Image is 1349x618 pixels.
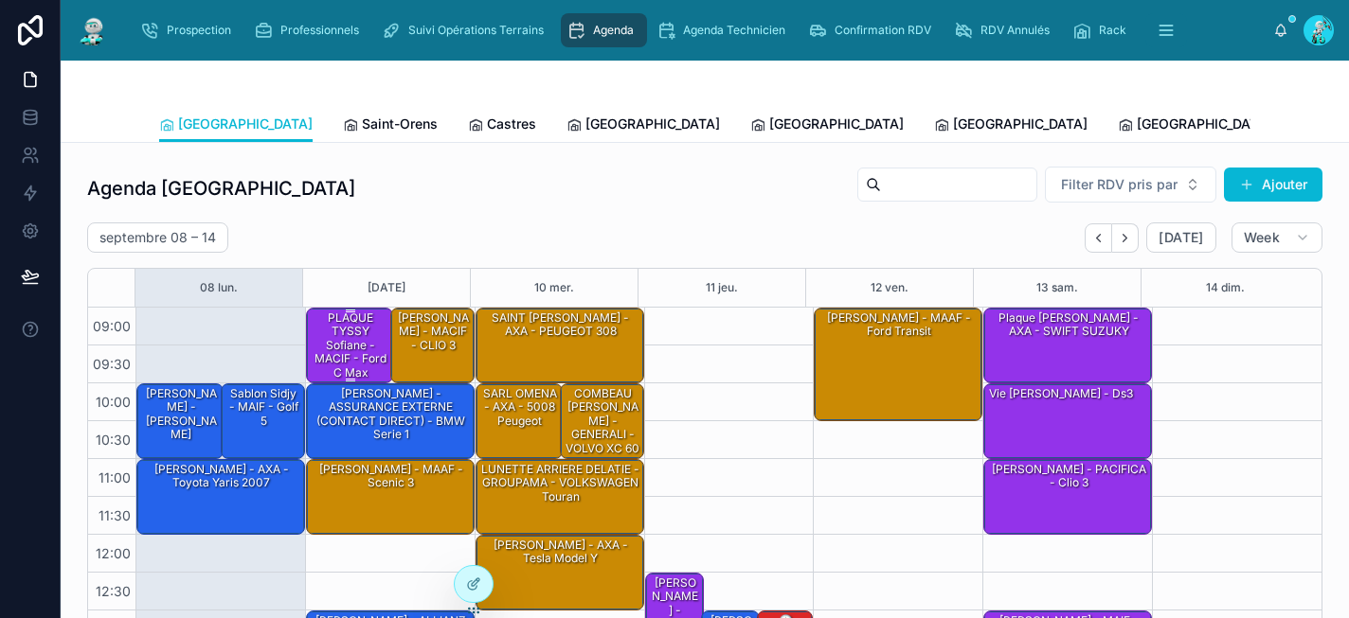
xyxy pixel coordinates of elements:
div: Sablon Sidjy - MAIF - Golf 5 [222,384,304,458]
span: Week [1244,229,1280,246]
div: [PERSON_NAME] - ASSURANCE EXTERNE (CONTACT DIRECT) - BMW serie 1 [310,385,473,444]
div: COMBEAU [PERSON_NAME] - GENERALI - VOLVO XC 60 [561,384,643,458]
span: 10:00 [91,394,135,410]
div: Plaque [PERSON_NAME] - AXA - SWIFT SUZUKY [984,309,1151,382]
button: 14 dim. [1206,269,1245,307]
div: LUNETTE ARRIERE DELATIE - GROUPAMA - VOLKSWAGEN Touran [479,461,642,505]
span: [GEOGRAPHIC_DATA] [585,115,720,133]
div: PLAQUE TYSSY Sofiane - MACIF - Ford c Max [307,309,392,382]
span: Saint-Orens [362,115,438,133]
div: [PERSON_NAME] - MAAF - Ford transit [818,309,980,341]
div: LUNETTE ARRIERE DELATIE - GROUPAMA - VOLKSWAGEN Touran [477,460,643,534]
div: [PERSON_NAME] - MAAF - Scenic 3 [307,460,474,534]
span: Agenda [593,23,634,38]
span: 10:30 [91,432,135,448]
div: [PERSON_NAME] - [PERSON_NAME] [140,385,222,444]
a: [GEOGRAPHIC_DATA] [934,107,1088,145]
span: 09:30 [88,356,135,372]
span: 12:30 [91,583,135,599]
div: [PERSON_NAME] - MACIF - CLIO 3 [394,309,473,354]
div: [PERSON_NAME] - [PERSON_NAME] [137,384,223,458]
span: [GEOGRAPHIC_DATA] [769,115,904,133]
span: 09:00 [88,318,135,334]
h1: Agenda [GEOGRAPHIC_DATA] [87,175,355,202]
a: [GEOGRAPHIC_DATA] [1118,107,1271,145]
span: 11:00 [94,469,135,486]
div: [PERSON_NAME] - MACIF - CLIO 3 [391,309,474,382]
div: PLAQUE TYSSY Sofiane - MACIF - Ford c Max [310,309,391,381]
a: Suivi Opérations Terrains [376,13,557,47]
span: Agenda Technicien [683,23,785,38]
span: Rack [1099,23,1126,38]
div: [PERSON_NAME] - MAAF - Scenic 3 [310,461,473,492]
button: 10 mer. [534,269,574,307]
div: Vie [PERSON_NAME] - Ds3 [984,384,1151,458]
button: [DATE] [1146,222,1215,253]
div: scrollable content [125,9,1273,51]
button: [DATE] [368,269,405,307]
a: [GEOGRAPHIC_DATA] [159,107,313,143]
div: [PERSON_NAME] - ASSURANCE EXTERNE (CONTACT DIRECT) - BMW serie 1 [307,384,474,458]
div: [PERSON_NAME] - PACIFICA - clio 3 [984,460,1151,534]
span: Suivi Opérations Terrains [408,23,544,38]
button: Back [1085,223,1112,253]
button: Week [1232,222,1322,253]
div: SARL OMENA - AXA - 5008 Peugeot [477,384,562,458]
div: SAINT [PERSON_NAME] - AXA - PEUGEOT 308 [479,309,642,341]
a: Prospection [135,13,244,47]
a: Castres [468,107,536,145]
div: [PERSON_NAME] - AXA - Tesla model y [477,536,643,609]
span: [GEOGRAPHIC_DATA] [178,115,313,133]
div: Vie [PERSON_NAME] - Ds3 [987,385,1135,402]
button: 11 jeu. [706,269,738,307]
div: [PERSON_NAME] - AXA - Toyota Yaris 2007 [137,460,304,534]
a: Saint-Orens [343,107,438,145]
div: COMBEAU [PERSON_NAME] - GENERALI - VOLVO XC 60 [564,385,642,457]
span: Castres [487,115,536,133]
a: Professionnels [248,13,372,47]
button: 12 ven. [871,269,908,307]
div: [PERSON_NAME] - MAAF - Ford transit [815,309,981,420]
span: [GEOGRAPHIC_DATA] [1137,115,1271,133]
div: SAINT [PERSON_NAME] - AXA - PEUGEOT 308 [477,309,643,382]
a: Agenda Technicien [651,13,799,47]
button: Select Button [1045,167,1216,203]
span: Prospection [167,23,231,38]
div: Sablon Sidjy - MAIF - Golf 5 [225,385,303,430]
h2: septembre 08 – 14 [99,228,216,247]
div: SARL OMENA - AXA - 5008 Peugeot [479,385,561,430]
span: 11:30 [94,507,135,523]
button: Ajouter [1224,168,1322,202]
a: [GEOGRAPHIC_DATA] [750,107,904,145]
button: 13 sam. [1036,269,1078,307]
span: [DATE] [1159,229,1203,246]
button: Next [1112,223,1139,253]
span: Filter RDV pris par [1061,175,1178,194]
a: Agenda [561,13,647,47]
div: [PERSON_NAME] - AXA - Tesla model y [479,537,642,568]
img: App logo [76,15,110,45]
div: [PERSON_NAME] - AXA - Toyota Yaris 2007 [140,461,303,492]
div: [PERSON_NAME] - PACIFICA - clio 3 [987,461,1150,492]
span: Confirmation RDV [835,23,931,38]
span: RDV Annulés [980,23,1050,38]
span: 12:00 [91,545,135,561]
span: [GEOGRAPHIC_DATA] [953,115,1088,133]
div: Plaque [PERSON_NAME] - AXA - SWIFT SUZUKY [987,309,1150,341]
a: [GEOGRAPHIC_DATA] [567,107,720,145]
a: RDV Annulés [948,13,1063,47]
button: 08 lun. [200,269,238,307]
a: Confirmation RDV [802,13,944,47]
a: Rack [1067,13,1140,47]
span: Professionnels [280,23,359,38]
